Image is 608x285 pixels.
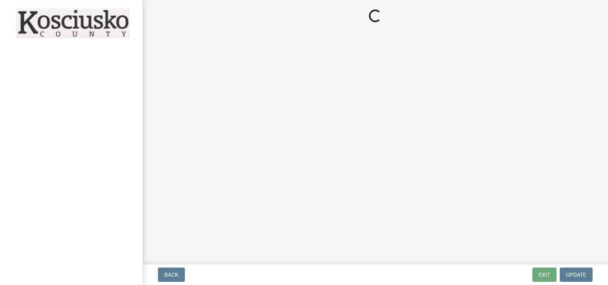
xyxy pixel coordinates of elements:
button: Update [560,268,593,282]
span: Update [566,272,586,278]
img: Kosciusko County, Indiana [16,8,130,38]
span: Back [164,272,179,278]
button: Exit [532,268,557,282]
button: Back [158,268,185,282]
